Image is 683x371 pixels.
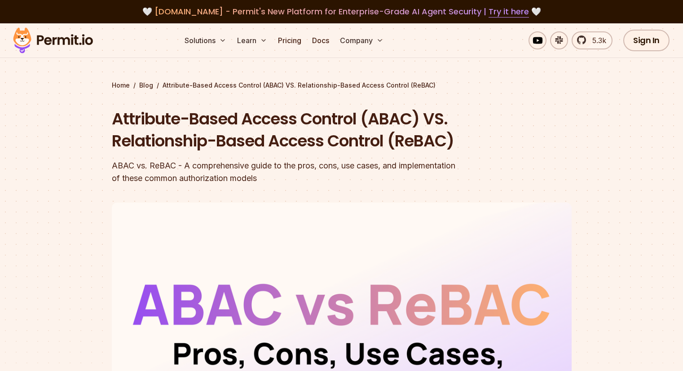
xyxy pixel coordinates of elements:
[139,81,153,90] a: Blog
[587,35,606,46] span: 5.3k
[112,81,572,90] div: / /
[112,108,457,152] h1: Attribute-Based Access Control (ABAC) VS. Relationship-Based Access Control (ReBAC)
[336,31,387,49] button: Company
[112,81,130,90] a: Home
[154,6,529,17] span: [DOMAIN_NAME] - Permit's New Platform for Enterprise-Grade AI Agent Security |
[181,31,230,49] button: Solutions
[489,6,529,18] a: Try it here
[112,159,457,185] div: ABAC vs. ReBAC - A comprehensive guide to the pros, cons, use cases, and implementation of these ...
[308,31,333,49] a: Docs
[274,31,305,49] a: Pricing
[623,30,670,51] a: Sign In
[234,31,271,49] button: Learn
[572,31,612,49] a: 5.3k
[22,5,661,18] div: 🤍 🤍
[9,25,97,56] img: Permit logo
